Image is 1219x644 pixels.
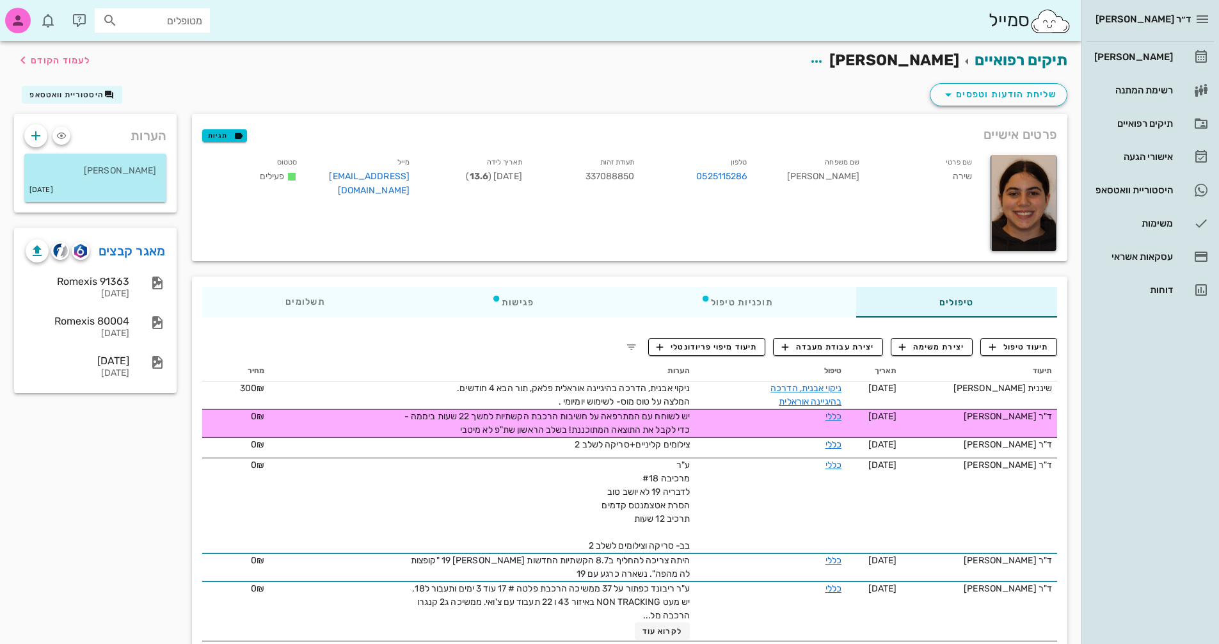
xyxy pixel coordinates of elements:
div: שיננית [PERSON_NAME] [907,382,1052,395]
span: פעילים [260,171,285,182]
a: [PERSON_NAME] [1087,42,1214,72]
div: ד"ר [PERSON_NAME] [907,410,1052,423]
th: טיפול [695,361,847,382]
a: דוחות [1087,275,1214,305]
span: יצירת משימה [899,341,964,353]
img: SmileCloud logo [1030,8,1071,34]
span: ע"ר ריבונד כפתור על 37 ממשיכה הרכבת פלטה # 17 עוד 3 ימים ותעבור ל18. יש מעט NON TRACKING באיזור 4... [412,583,690,621]
small: סטטוס [277,158,298,166]
div: ד"ר [PERSON_NAME] [907,554,1052,567]
span: 0₪ [251,411,264,422]
a: תיקים רפואיים [975,51,1067,69]
div: [DATE] [26,355,129,367]
small: שם פרטי [946,158,972,166]
span: [DATE] [868,439,897,450]
span: [DATE] [868,460,897,471]
a: כללי [825,439,841,450]
a: כללי [825,555,841,566]
div: [PERSON_NAME] [757,152,870,205]
a: עסקאות אשראי [1087,241,1214,272]
button: romexis logo [72,242,90,260]
a: תיקים רפואיים [1087,108,1214,139]
div: [PERSON_NAME] [1092,52,1173,62]
button: תיעוד טיפול [980,338,1057,356]
th: תאריך [847,361,902,382]
button: cliniview logo [51,242,69,260]
div: משימות [1092,218,1173,229]
a: היסטוריית וואטסאפ [1087,175,1214,205]
div: Romexis 91363 [26,275,129,287]
span: היסטוריית וואטסאפ [29,90,104,99]
span: 337088850 [586,171,635,182]
span: תיעוד מיפוי פריודונטלי [657,341,757,353]
button: היסטוריית וואטסאפ [22,86,122,104]
small: תעודת זהות [600,158,635,166]
button: לקרוא עוד [635,622,690,640]
button: תיעוד מיפוי פריודונטלי [648,338,766,356]
div: עסקאות אשראי [1092,252,1173,262]
span: לקרוא עוד [642,627,682,636]
span: 300₪ [240,383,264,394]
button: שליחת הודעות וטפסים [930,83,1067,106]
th: הערות [270,361,696,382]
button: יצירת משימה [891,338,973,356]
a: כללי [825,411,841,422]
a: ניקוי אבנית, הדרכה בהיגיינה אוראלית [770,383,841,407]
a: 0525115286 [696,170,747,184]
span: [DATE] [868,555,897,566]
div: שירה [870,152,982,205]
div: Romexis 80004 [26,315,129,327]
th: תיעוד [902,361,1057,382]
span: יצירת עבודת מעבדה [782,341,874,353]
a: מאגר קבצים [99,241,166,261]
span: [PERSON_NAME] [829,51,959,69]
span: 0₪ [251,460,264,471]
div: [DATE] [26,328,129,339]
span: פרטים אישיים [984,124,1057,145]
button: לעמוד הקודם [15,49,90,72]
span: היתה צריכה להחליף ב8.7 הקשתיות החדשות [PERSON_NAME] 19 "קופצות לה מהפה". נשארה כרגע עם 19 [411,555,690,579]
a: משימות [1087,208,1214,239]
p: [PERSON_NAME] [35,164,156,178]
span: ע"ר מרכיבה #18 לדבריה 19 לא יושב טוב הסרת אטצמנטס קדמים תרכיב 12 שעות בב- סריקה וצילומים לשלב 2 [589,460,690,551]
div: טיפולים [856,287,1057,318]
span: [DATE] [868,383,897,394]
div: רשימת המתנה [1092,85,1173,95]
span: יש לשוחח עם המתרפאה על חשיבות הרכבת הקשתיות למשך 22 שעות ביממה - כדי לקבל את התוצאה המתוכננת! בשל... [404,411,690,435]
div: תיקים רפואיים [1092,118,1173,129]
span: [DATE] [868,411,897,422]
span: שליחת הודעות וטפסים [941,87,1056,102]
small: תאריך לידה [487,158,522,166]
span: [DATE] ( ) [466,171,522,182]
a: כללי [825,583,841,594]
div: ד"ר [PERSON_NAME] [907,438,1052,451]
span: [DATE] [868,583,897,594]
span: לעמוד הקודם [31,55,90,66]
small: מייל [397,158,410,166]
div: ד"ר [PERSON_NAME] [907,582,1052,595]
div: ד"ר [PERSON_NAME] [907,458,1052,472]
span: 0₪ [251,583,264,594]
span: 0₪ [251,439,264,450]
img: cliniview logo [53,243,68,258]
button: תגיות [202,129,247,142]
span: תשלומים [285,298,325,307]
div: [DATE] [26,289,129,300]
div: פגישות [408,287,617,318]
a: [EMAIL_ADDRESS][DOMAIN_NAME] [329,171,410,196]
span: 0₪ [251,555,264,566]
small: טלפון [731,158,747,166]
div: דוחות [1092,285,1173,295]
small: שם משפחה [825,158,859,166]
div: סמייל [989,7,1071,35]
th: מחיר [202,361,269,382]
span: תג [38,10,45,18]
strong: 13.6 [470,171,488,182]
a: רשימת המתנה [1087,75,1214,106]
div: [DATE] [26,368,129,379]
small: [DATE] [29,183,53,197]
img: romexis logo [74,244,86,258]
a: כללי [825,460,841,471]
div: הערות [14,114,177,151]
span: צילומים קליניים+סריקה לשלב 2 [575,439,690,450]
